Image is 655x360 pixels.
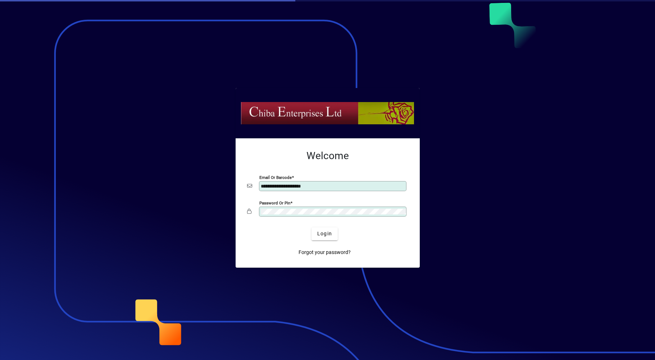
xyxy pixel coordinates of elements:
[317,230,332,237] span: Login
[247,150,408,162] h2: Welcome
[311,227,338,240] button: Login
[296,246,354,259] a: Forgot your password?
[259,200,290,205] mat-label: Password or Pin
[299,249,351,256] span: Forgot your password?
[259,175,292,180] mat-label: Email or Barcode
